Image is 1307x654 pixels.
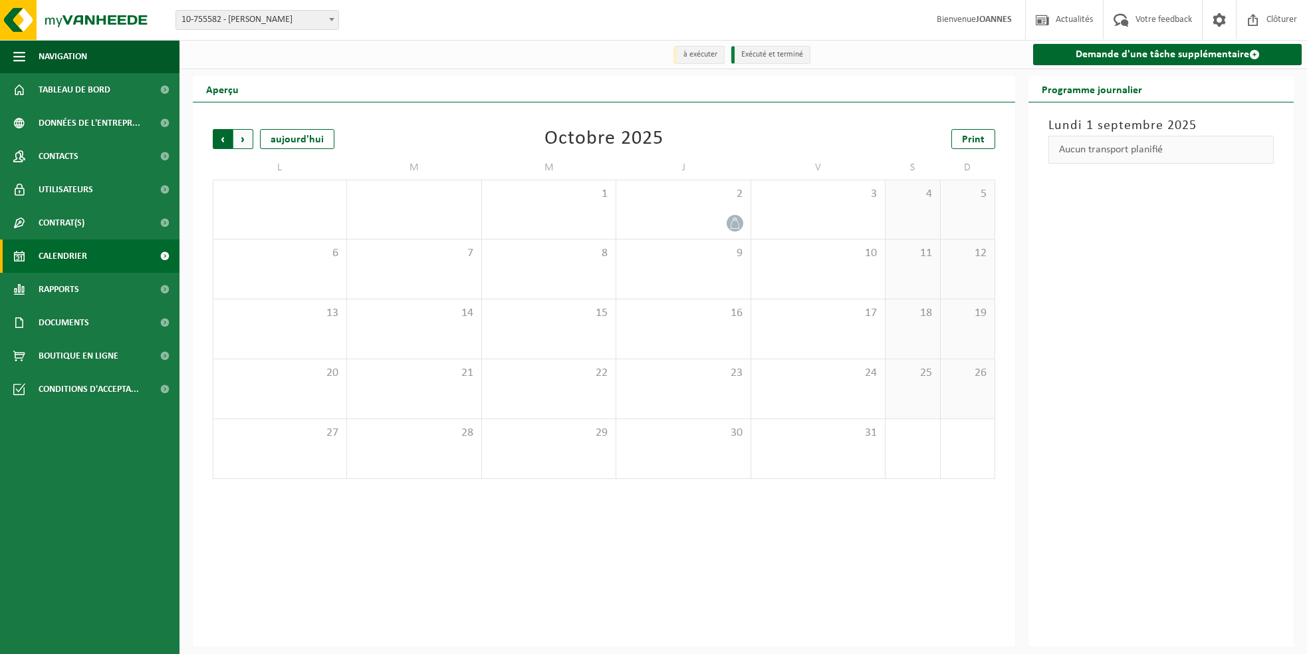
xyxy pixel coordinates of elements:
[623,426,743,440] span: 30
[39,106,140,140] span: Données de l'entrepr...
[951,129,995,149] a: Print
[976,15,1012,25] strong: JOANNES
[489,306,609,321] span: 15
[892,187,933,202] span: 4
[892,306,933,321] span: 18
[673,46,725,64] li: à exécuter
[1048,136,1274,164] div: Aucun transport planifié
[489,426,609,440] span: 29
[962,134,985,145] span: Print
[39,240,87,273] span: Calendrier
[489,187,609,202] span: 1
[220,426,340,440] span: 27
[1033,44,1302,65] a: Demande d'une tâche supplémentaire
[193,76,252,102] h2: Aperçu
[758,306,878,321] span: 17
[751,156,886,180] td: V
[758,246,878,261] span: 10
[347,156,481,180] td: M
[758,366,878,381] span: 24
[260,129,334,149] div: aujourd'hui
[947,366,988,381] span: 26
[39,73,110,106] span: Tableau de bord
[886,156,940,180] td: S
[354,246,474,261] span: 7
[213,156,347,180] td: L
[39,173,93,206] span: Utilisateurs
[220,306,340,321] span: 13
[489,246,609,261] span: 8
[39,206,84,240] span: Contrat(s)
[39,273,79,306] span: Rapports
[941,156,995,180] td: D
[39,40,87,73] span: Navigation
[758,187,878,202] span: 3
[623,187,743,202] span: 2
[220,246,340,261] span: 6
[220,366,340,381] span: 20
[892,366,933,381] span: 25
[758,426,878,440] span: 31
[482,156,616,180] td: M
[39,339,118,373] span: Boutique en ligne
[489,366,609,381] span: 22
[176,11,338,29] span: 10-755582 - JOANNES SRL - MODAVE
[213,129,233,149] span: Précédent
[623,306,743,321] span: 16
[354,306,474,321] span: 14
[39,306,89,339] span: Documents
[1048,116,1274,136] h3: Lundi 1 septembre 2025
[1028,76,1155,102] h2: Programme journalier
[616,156,751,180] td: J
[354,366,474,381] span: 21
[892,246,933,261] span: 11
[39,373,139,406] span: Conditions d'accepta...
[233,129,253,149] span: Suivant
[39,140,78,173] span: Contacts
[731,46,810,64] li: Exécuté et terminé
[354,426,474,440] span: 28
[947,306,988,321] span: 19
[544,129,663,149] div: Octobre 2025
[947,246,988,261] span: 12
[176,10,339,30] span: 10-755582 - JOANNES SRL - MODAVE
[947,187,988,202] span: 5
[623,366,743,381] span: 23
[623,246,743,261] span: 9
